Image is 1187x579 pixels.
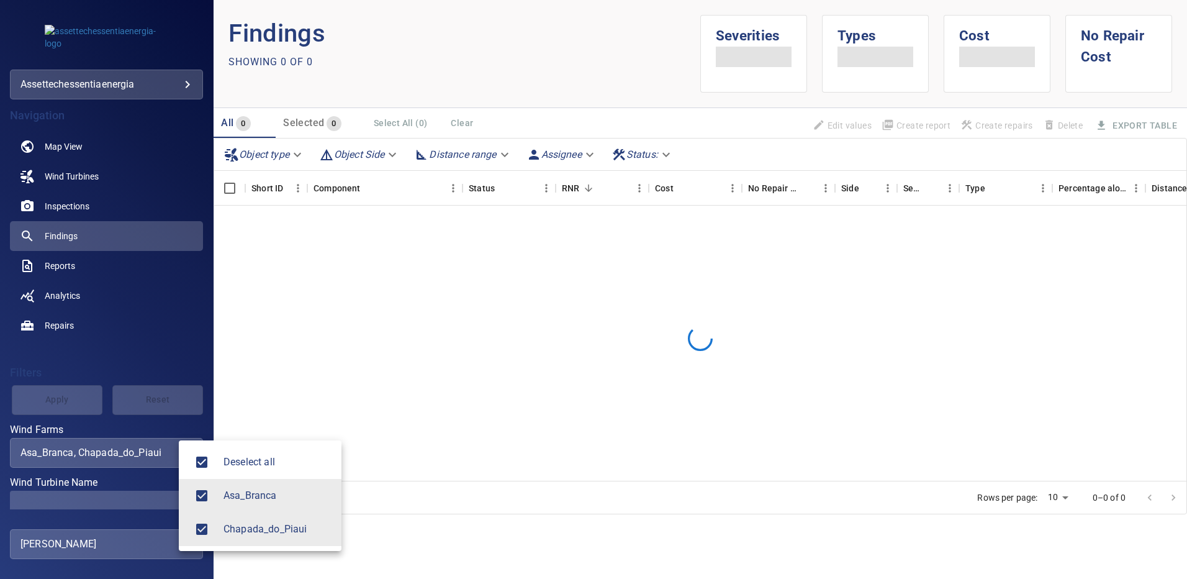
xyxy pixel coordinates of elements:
[189,483,215,509] span: Asa_Branca
[223,455,332,470] span: Deselect all
[223,522,332,537] div: Wind Farms Chapada_do_Piaui
[223,488,332,503] div: Wind Farms Asa_Branca
[189,516,215,542] span: Chapada_do_Piaui
[179,440,341,551] ul: Asa_Branca, Chapada_do_Piaui
[223,488,332,503] span: Asa_Branca
[223,522,332,537] span: Chapada_do_Piaui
